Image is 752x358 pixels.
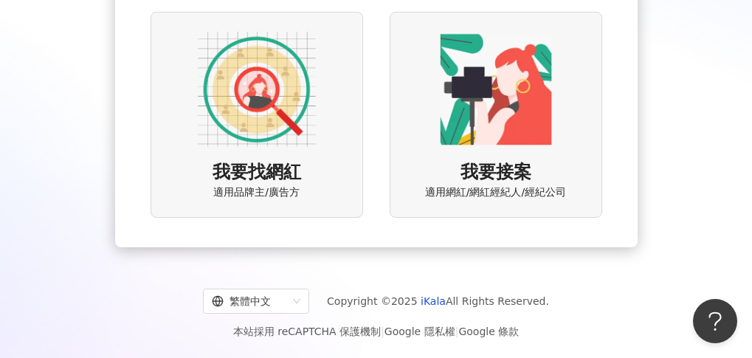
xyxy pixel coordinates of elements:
img: AD identity option [198,30,316,148]
div: 繁體中文 [212,289,287,313]
span: 本站採用 reCAPTCHA 保護機制 [233,323,519,340]
iframe: Help Scout Beacon - Open [693,299,737,343]
span: 我要接案 [460,160,531,185]
a: Google 隱私權 [384,326,455,337]
span: 我要找網紅 [213,160,301,185]
span: 適用品牌主/廣告方 [213,185,300,200]
span: Copyright © 2025 All Rights Reserved. [327,292,549,310]
a: iKala [421,295,446,307]
span: 適用網紅/網紅經紀人/經紀公司 [425,185,566,200]
span: | [381,326,384,337]
span: | [455,326,459,337]
img: KOL identity option [437,30,555,148]
a: Google 條款 [458,326,519,337]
